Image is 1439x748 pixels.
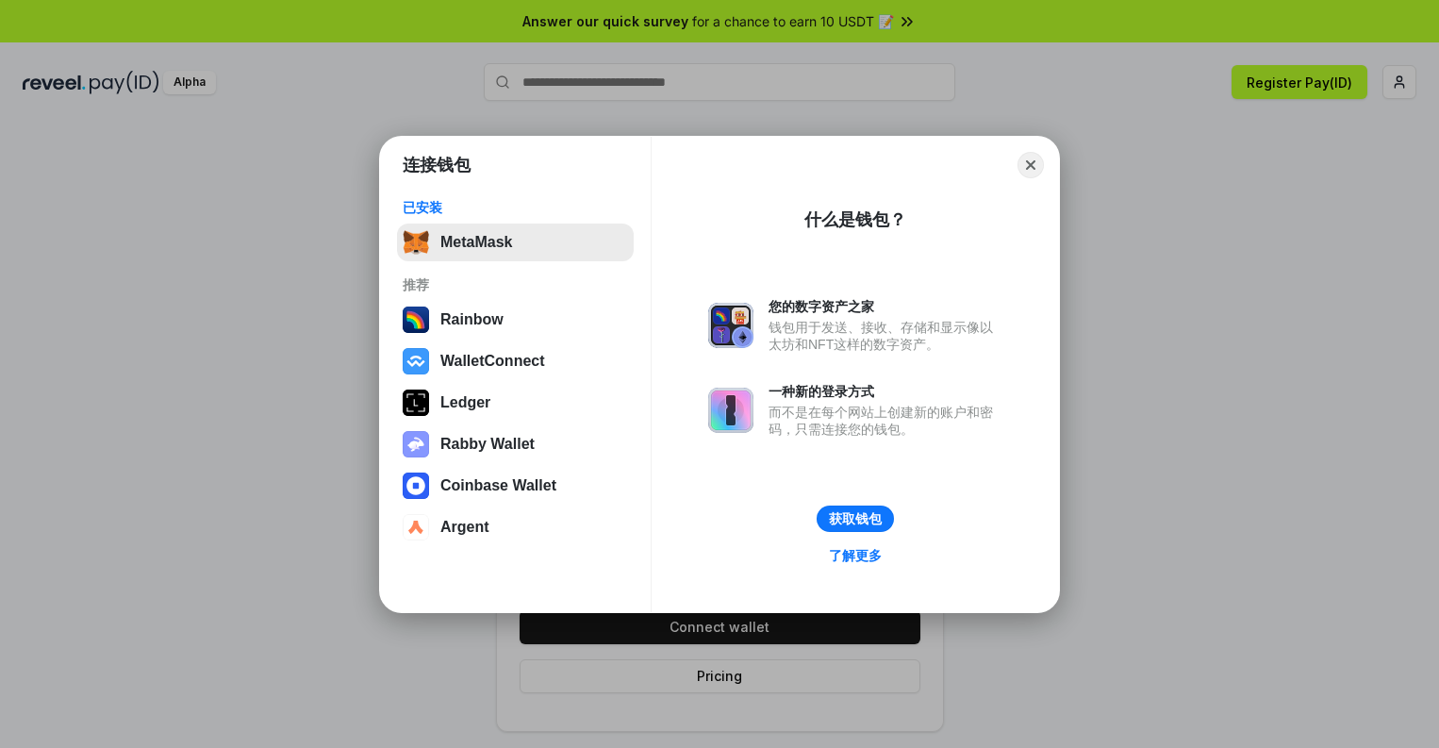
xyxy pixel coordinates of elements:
div: Rainbow [440,311,504,328]
button: MetaMask [397,224,634,261]
button: 获取钱包 [817,506,894,532]
div: Argent [440,519,489,536]
div: Ledger [440,394,490,411]
button: WalletConnect [397,342,634,380]
button: Ledger [397,384,634,422]
img: svg+xml,%3Csvg%20xmlns%3D%22http%3A%2F%2Fwww.w3.org%2F2000%2Fsvg%22%20fill%3D%22none%22%20viewBox... [403,431,429,457]
img: svg+xml,%3Csvg%20xmlns%3D%22http%3A%2F%2Fwww.w3.org%2F2000%2Fsvg%22%20fill%3D%22none%22%20viewBox... [708,303,753,348]
div: 什么是钱包？ [804,208,906,231]
img: svg+xml,%3Csvg%20width%3D%2228%22%20height%3D%2228%22%20viewBox%3D%220%200%2028%2028%22%20fill%3D... [403,514,429,540]
button: Rainbow [397,301,634,339]
div: 而不是在每个网站上创建新的账户和密码，只需连接您的钱包。 [769,404,1002,438]
div: Rabby Wallet [440,436,535,453]
div: 推荐 [403,276,628,293]
div: 钱包用于发送、接收、存储和显示像以太坊和NFT这样的数字资产。 [769,319,1002,353]
div: 您的数字资产之家 [769,298,1002,315]
div: WalletConnect [440,353,545,370]
div: MetaMask [440,234,512,251]
div: Coinbase Wallet [440,477,556,494]
img: svg+xml,%3Csvg%20xmlns%3D%22http%3A%2F%2Fwww.w3.org%2F2000%2Fsvg%22%20fill%3D%22none%22%20viewBox... [708,388,753,433]
div: 了解更多 [829,547,882,564]
img: svg+xml,%3Csvg%20width%3D%2228%22%20height%3D%2228%22%20viewBox%3D%220%200%2028%2028%22%20fill%3D... [403,473,429,499]
button: Close [1017,152,1044,178]
div: 获取钱包 [829,510,882,527]
button: Coinbase Wallet [397,467,634,505]
button: Rabby Wallet [397,425,634,463]
h1: 连接钱包 [403,154,471,176]
img: svg+xml,%3Csvg%20fill%3D%22none%22%20height%3D%2233%22%20viewBox%3D%220%200%2035%2033%22%20width%... [403,229,429,256]
a: 了解更多 [818,543,893,568]
button: Argent [397,508,634,546]
img: svg+xml,%3Csvg%20width%3D%22120%22%20height%3D%22120%22%20viewBox%3D%220%200%20120%20120%22%20fil... [403,307,429,333]
img: svg+xml,%3Csvg%20width%3D%2228%22%20height%3D%2228%22%20viewBox%3D%220%200%2028%2028%22%20fill%3D... [403,348,429,374]
div: 一种新的登录方式 [769,383,1002,400]
img: svg+xml,%3Csvg%20xmlns%3D%22http%3A%2F%2Fwww.w3.org%2F2000%2Fsvg%22%20width%3D%2228%22%20height%3... [403,390,429,416]
div: 已安装 [403,199,628,216]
